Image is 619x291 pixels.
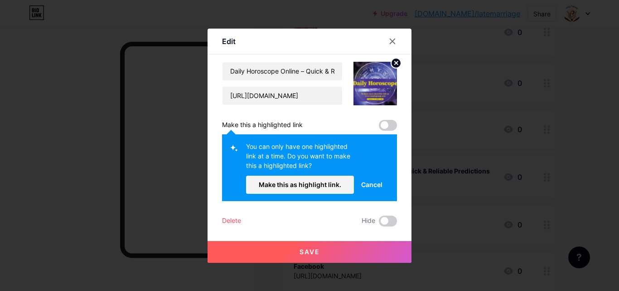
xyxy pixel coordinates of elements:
[246,142,354,176] div: You can only have one highlighted link at a time. Do you want to make this a highlighted link?
[34,54,81,59] div: Domain Overview
[246,176,354,194] button: Make this as highlight link.
[90,53,97,60] img: tab_keywords_by_traffic_grey.svg
[222,87,342,105] input: URL
[24,24,100,31] div: Domain: [DOMAIN_NAME]
[25,15,44,22] div: v 4.0.25
[100,54,153,59] div: Keywords by Traffic
[15,24,22,31] img: website_grey.svg
[222,62,342,80] input: Title
[362,216,375,227] span: Hide
[222,120,303,131] div: Make this a highlighted link
[15,15,22,22] img: logo_orange.svg
[208,241,411,263] button: Save
[222,216,241,227] div: Delete
[353,62,397,105] img: link_thumbnail
[361,180,382,189] span: Cancel
[24,53,32,60] img: tab_domain_overview_orange.svg
[222,36,236,47] div: Edit
[300,248,320,256] span: Save
[259,181,341,188] span: Make this as highlight link.
[354,176,390,194] button: Cancel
